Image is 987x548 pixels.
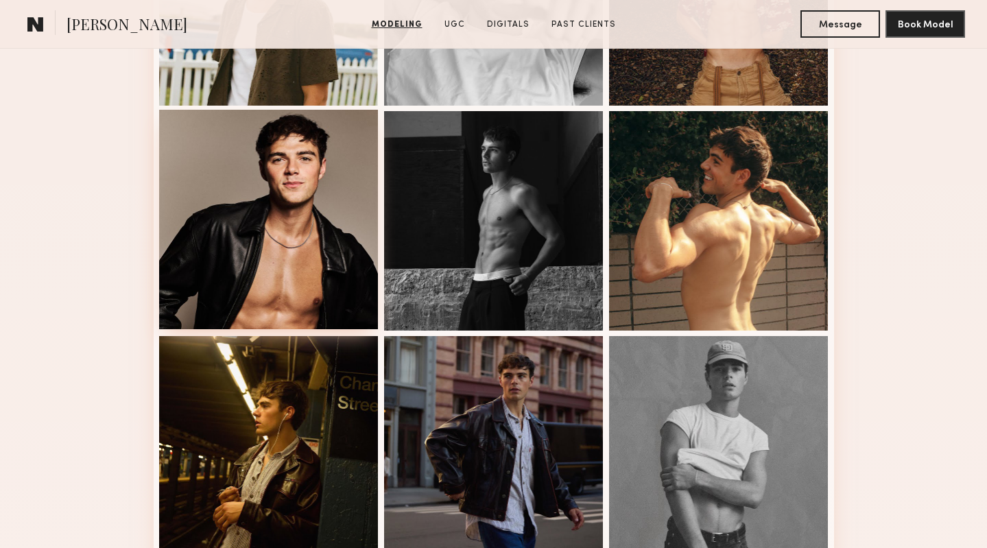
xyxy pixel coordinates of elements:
span: [PERSON_NAME] [67,14,187,38]
a: Modeling [366,19,428,31]
a: Book Model [885,18,965,29]
a: UGC [439,19,471,31]
button: Message [800,10,880,38]
a: Past Clients [546,19,621,31]
button: Book Model [885,10,965,38]
a: Digitals [481,19,535,31]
